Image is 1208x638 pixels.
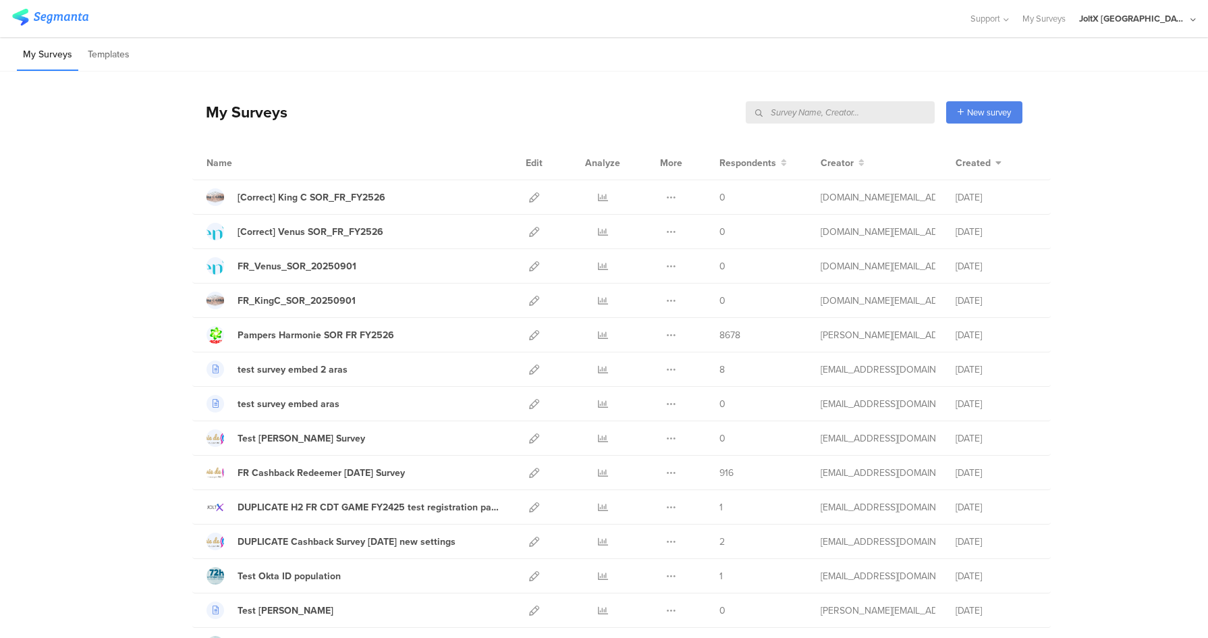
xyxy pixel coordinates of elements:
[746,101,935,124] input: Survey Name, Creator...
[719,156,776,170] span: Respondents
[719,500,723,514] span: 1
[207,567,341,585] a: Test Okta ID population
[719,535,725,549] span: 2
[719,190,725,205] span: 0
[956,431,1037,446] div: [DATE]
[582,146,623,180] div: Analyze
[821,156,864,170] button: Creator
[207,156,287,170] div: Name
[719,431,725,446] span: 0
[956,190,1037,205] div: [DATE]
[719,363,725,377] span: 8
[719,466,734,480] span: 916
[956,294,1037,308] div: [DATE]
[238,500,499,514] div: DUPLICATE H2 FR CDT GAME FY2425 test registration page removed
[719,259,725,273] span: 0
[956,156,1001,170] button: Created
[719,328,740,342] span: 8678
[956,535,1037,549] div: [DATE]
[238,466,405,480] div: FR Cashback Redeemer MAY 25 Survey
[207,533,456,550] a: DUPLICATE Cashback Survey [DATE] new settings
[719,569,723,583] span: 1
[238,431,365,446] div: Test Laurine Cashback Survey
[238,259,356,273] div: FR_Venus_SOR_20250901
[956,363,1037,377] div: [DATE]
[956,466,1037,480] div: [DATE]
[238,397,339,411] div: test survey embed aras
[207,292,356,309] a: FR_KingC_SOR_20250901
[238,294,356,308] div: FR_KingC_SOR_20250901
[719,604,725,618] span: 0
[956,397,1037,411] div: [DATE]
[821,363,935,377] div: ozkan.a@pg.com
[207,326,394,344] a: Pampers Harmonie SOR FR FY2526
[956,569,1037,583] div: [DATE]
[821,259,935,273] div: gommers.ag@pg.com
[238,225,383,239] div: [Correct] Venus SOR_FR_FY2526
[821,225,935,239] div: gommers.ag@pg.com
[956,156,991,170] span: Created
[192,101,287,124] div: My Surveys
[821,535,935,549] div: debout.ld@pg.com
[207,188,385,206] a: [Correct] King C SOR_FR_FY2526
[238,328,394,342] div: Pampers Harmonie SOR FR FY2526
[821,190,935,205] div: gommers.ag@pg.com
[821,431,935,446] div: debout.ld@pg.com
[1079,12,1187,25] div: JoltX [GEOGRAPHIC_DATA]
[207,498,499,516] a: DUPLICATE H2 FR CDT GAME FY2425 test registration page removed
[719,156,787,170] button: Respondents
[821,294,935,308] div: gommers.ag@pg.com
[821,397,935,411] div: ozkan.a@pg.com
[821,500,935,514] div: debout.ld@pg.com
[207,429,365,447] a: Test [PERSON_NAME] Survey
[82,39,136,71] li: Templates
[207,361,348,378] a: test survey embed 2 aras
[956,500,1037,514] div: [DATE]
[238,363,348,377] div: test survey embed 2 aras
[821,466,935,480] div: malestic.lm@pg.com
[520,146,549,180] div: Edit
[207,223,383,240] a: [Correct] Venus SOR_FR_FY2526
[12,9,88,26] img: segmanta logo
[956,259,1037,273] div: [DATE]
[821,156,854,170] span: Creator
[821,604,935,618] div: benetou.ib@pg.com
[956,225,1037,239] div: [DATE]
[238,569,341,583] div: Test Okta ID population
[207,395,339,413] a: test survey embed aras
[238,535,456,549] div: DUPLICATE Cashback Survey October 2024 new settings
[719,225,725,239] span: 0
[17,39,78,71] li: My Surveys
[238,190,385,205] div: [Correct] King C SOR_FR_FY2526
[967,106,1011,119] span: New survey
[207,602,333,619] a: Test [PERSON_NAME]
[719,294,725,308] span: 0
[238,604,333,618] div: Test Ioana
[956,604,1037,618] div: [DATE]
[657,146,686,180] div: More
[970,12,1000,25] span: Support
[207,464,405,481] a: FR Cashback Redeemer [DATE] Survey
[956,328,1037,342] div: [DATE]
[207,257,356,275] a: FR_Venus_SOR_20250901
[821,328,935,342] div: sampieri.j@pg.com
[719,397,725,411] span: 0
[821,569,935,583] div: ozkan.a@pg.com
